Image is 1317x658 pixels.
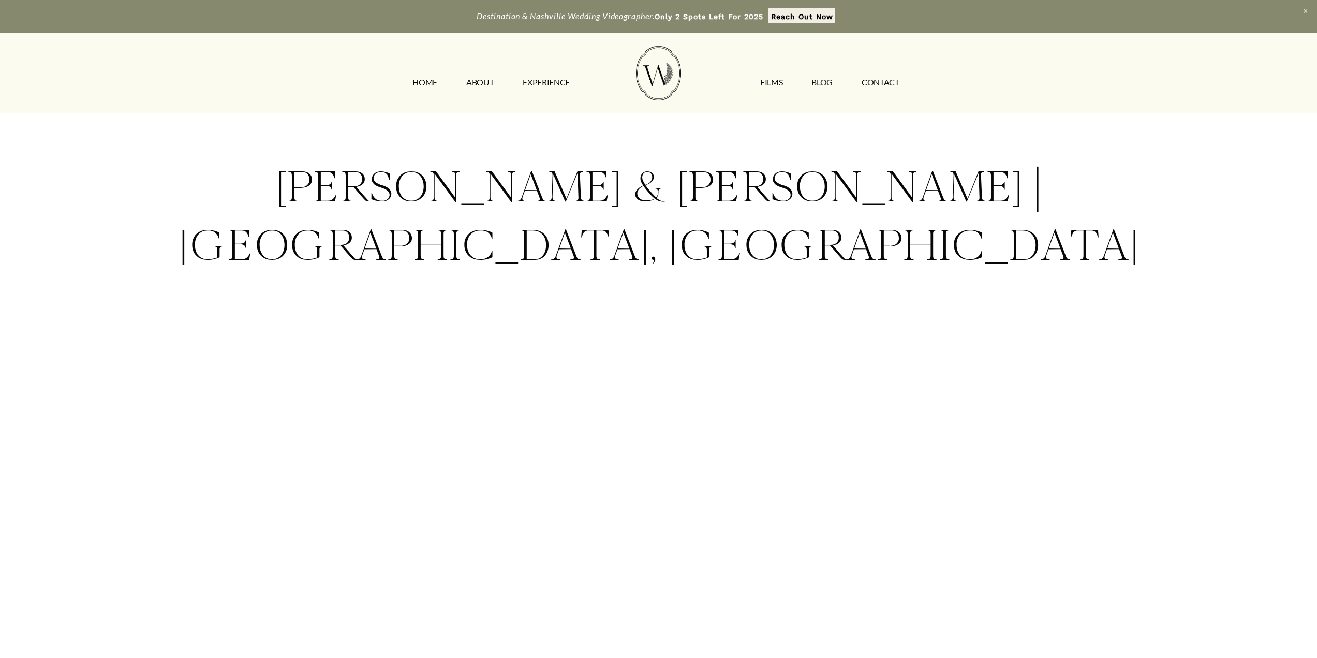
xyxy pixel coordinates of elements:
[760,75,782,91] a: FILMS
[153,157,1164,274] h2: [PERSON_NAME] & [PERSON_NAME] | [GEOGRAPHIC_DATA], [GEOGRAPHIC_DATA]
[412,75,437,91] a: HOME
[811,75,833,91] a: Blog
[771,12,833,21] strong: Reach Out Now
[768,8,835,23] a: Reach Out Now
[523,75,570,91] a: EXPERIENCE
[466,75,494,91] a: ABOUT
[862,75,899,91] a: CONTACT
[636,46,680,100] img: Wild Fern Weddings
